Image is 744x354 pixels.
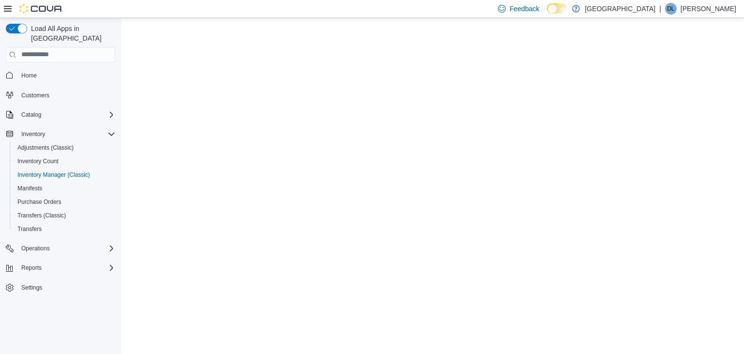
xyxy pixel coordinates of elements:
button: Catalog [17,109,45,121]
button: Inventory [2,127,119,141]
span: Inventory [17,128,115,140]
button: Catalog [2,108,119,122]
button: Reports [2,261,119,275]
span: Customers [21,92,49,99]
button: Purchase Orders [10,195,119,209]
span: Inventory Manager (Classic) [17,171,90,179]
a: Customers [17,90,53,101]
a: Inventory Manager (Classic) [14,169,94,181]
input: Dark Mode [547,3,567,14]
span: Customers [17,89,115,101]
button: Settings [2,280,119,294]
button: Inventory Count [10,154,119,168]
button: Home [2,68,119,82]
span: Operations [17,243,115,254]
button: Inventory Manager (Classic) [10,168,119,182]
span: Reports [17,262,115,274]
span: Adjustments (Classic) [14,142,115,154]
span: Manifests [17,185,42,192]
a: Purchase Orders [14,196,65,208]
span: Operations [21,245,50,252]
a: Manifests [14,183,46,194]
span: Purchase Orders [14,196,115,208]
span: Home [17,69,115,81]
span: Feedback [510,4,539,14]
a: Transfers (Classic) [14,210,70,221]
a: Inventory Count [14,155,62,167]
span: Inventory [21,130,45,138]
img: Cova [19,4,63,14]
p: [PERSON_NAME] [681,3,736,15]
button: Transfers (Classic) [10,209,119,222]
span: Inventory Count [14,155,115,167]
span: Adjustments (Classic) [17,144,74,152]
a: Settings [17,282,46,293]
button: Customers [2,88,119,102]
span: Inventory Manager (Classic) [14,169,115,181]
span: Inventory Count [17,157,59,165]
div: Dayle Lewis [665,3,677,15]
button: Operations [17,243,54,254]
span: DL [667,3,674,15]
span: Settings [21,284,42,292]
span: Settings [17,281,115,293]
nav: Complex example [6,64,115,320]
span: Transfers [17,225,42,233]
span: Load All Apps in [GEOGRAPHIC_DATA] [27,24,115,43]
span: Reports [21,264,42,272]
span: Transfers (Classic) [17,212,66,219]
span: Purchase Orders [17,198,62,206]
button: Inventory [17,128,49,140]
button: Reports [17,262,46,274]
a: Transfers [14,223,46,235]
span: Manifests [14,183,115,194]
a: Home [17,70,41,81]
button: Transfers [10,222,119,236]
span: Catalog [21,111,41,119]
button: Operations [2,242,119,255]
span: Transfers (Classic) [14,210,115,221]
span: Home [21,72,37,79]
span: Transfers [14,223,115,235]
button: Manifests [10,182,119,195]
p: | [659,3,661,15]
span: Catalog [17,109,115,121]
p: [GEOGRAPHIC_DATA] [585,3,655,15]
button: Adjustments (Classic) [10,141,119,154]
a: Adjustments (Classic) [14,142,77,154]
